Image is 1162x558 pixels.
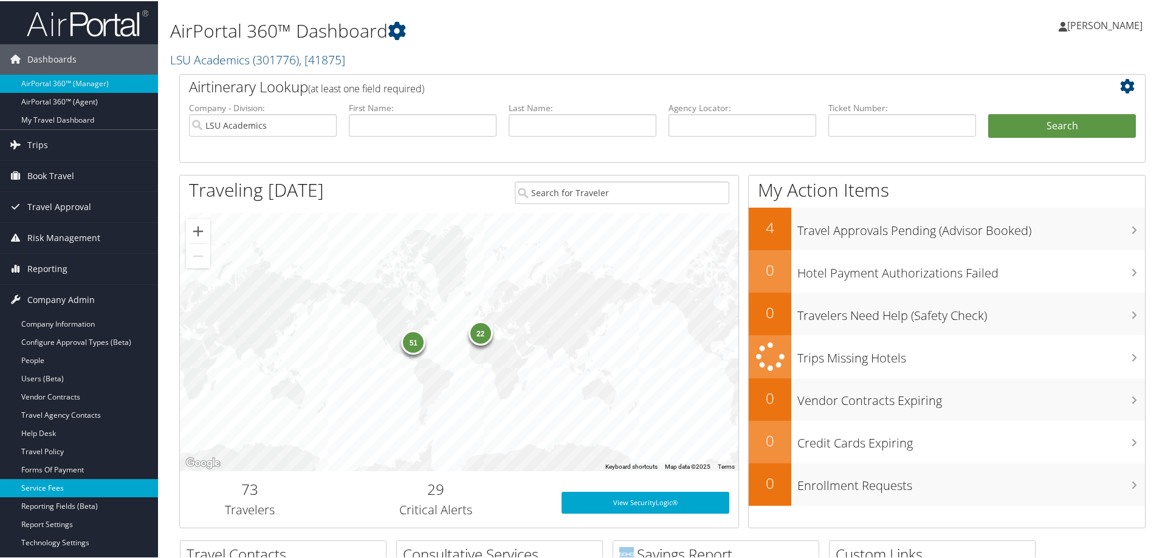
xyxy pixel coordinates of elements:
[349,101,497,113] label: First Name:
[186,218,210,242] button: Zoom in
[27,222,100,252] span: Risk Management
[401,328,425,353] div: 51
[797,215,1145,238] h3: Travel Approvals Pending (Advisor Booked)
[669,101,816,113] label: Agency Locator:
[749,176,1145,202] h1: My Action Items
[797,300,1145,323] h3: Travelers Need Help (Safety Check)
[749,377,1145,420] a: 0Vendor Contracts Expiring
[797,470,1145,493] h3: Enrollment Requests
[562,491,729,512] a: View SecurityLogic®
[1067,18,1143,31] span: [PERSON_NAME]
[605,461,658,470] button: Keyboard shortcuts
[27,43,77,73] span: Dashboards
[749,334,1145,377] a: Trips Missing Hotels
[253,50,299,67] span: ( 301776 )
[749,216,791,237] h2: 4
[749,249,1145,291] a: 0Hotel Payment Authorizations Failed
[189,75,1056,96] h2: Airtinerary Lookup
[749,420,1145,462] a: 0Credit Cards Expiring
[509,101,656,113] label: Last Name:
[329,478,543,498] h2: 29
[828,101,976,113] label: Ticket Number:
[797,427,1145,451] h3: Credit Cards Expiring
[749,301,791,322] h2: 0
[186,243,210,267] button: Zoom out
[515,180,729,203] input: Search for Traveler
[749,429,791,450] h2: 0
[299,50,345,67] span: , [ 41875 ]
[27,191,91,221] span: Travel Approval
[189,478,311,498] h2: 73
[1059,6,1155,43] a: [PERSON_NAME]
[27,253,67,283] span: Reporting
[27,284,95,314] span: Company Admin
[183,454,223,470] img: Google
[189,176,324,202] h1: Traveling [DATE]
[468,320,492,344] div: 22
[170,50,345,67] a: LSU Academics
[27,129,48,159] span: Trips
[749,259,791,279] h2: 0
[718,462,735,469] a: Terms (opens in new tab)
[27,8,148,36] img: airportal-logo.png
[308,81,424,94] span: (at least one field required)
[797,257,1145,281] h3: Hotel Payment Authorizations Failed
[797,342,1145,366] h3: Trips Missing Hotels
[749,206,1145,249] a: 4Travel Approvals Pending (Advisor Booked)
[189,500,311,517] h3: Travelers
[27,160,74,190] span: Book Travel
[988,113,1136,137] button: Search
[665,462,710,469] span: Map data ©2025
[797,385,1145,408] h3: Vendor Contracts Expiring
[749,462,1145,505] a: 0Enrollment Requests
[183,454,223,470] a: Open this area in Google Maps (opens a new window)
[329,500,543,517] h3: Critical Alerts
[749,387,791,407] h2: 0
[170,17,827,43] h1: AirPortal 360™ Dashboard
[749,472,791,492] h2: 0
[749,291,1145,334] a: 0Travelers Need Help (Safety Check)
[189,101,337,113] label: Company - Division:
